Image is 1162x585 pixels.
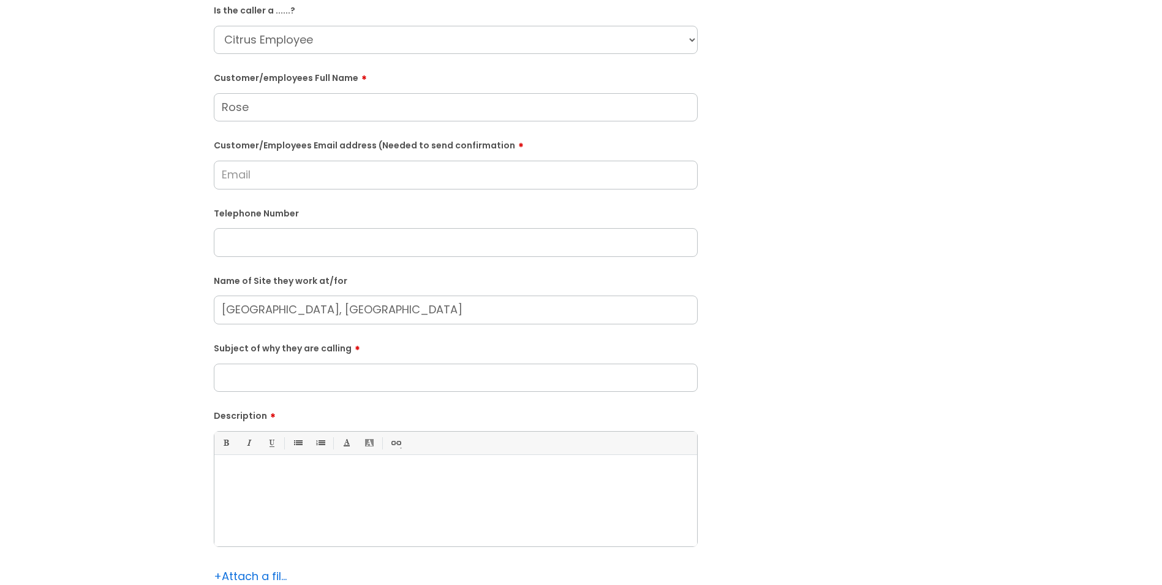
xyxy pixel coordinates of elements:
[218,435,233,451] a: Bold (Ctrl-B)
[312,435,328,451] a: 1. Ordered List (Ctrl-Shift-8)
[214,161,698,189] input: Email
[241,435,256,451] a: Italic (Ctrl-I)
[214,273,698,286] label: Name of Site they work at/for
[290,435,305,451] a: • Unordered List (Ctrl-Shift-7)
[214,69,698,83] label: Customer/employees Full Name
[214,407,698,421] label: Description
[214,206,698,219] label: Telephone Number
[214,136,698,151] label: Customer/Employees Email address (Needed to send confirmation
[214,3,698,16] label: Is the caller a ......?
[214,339,698,354] label: Subject of why they are calling
[214,568,222,584] span: +
[339,435,354,451] a: Font Color
[361,435,377,451] a: Back Color
[263,435,279,451] a: Underline(Ctrl-U)
[388,435,403,451] a: Link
